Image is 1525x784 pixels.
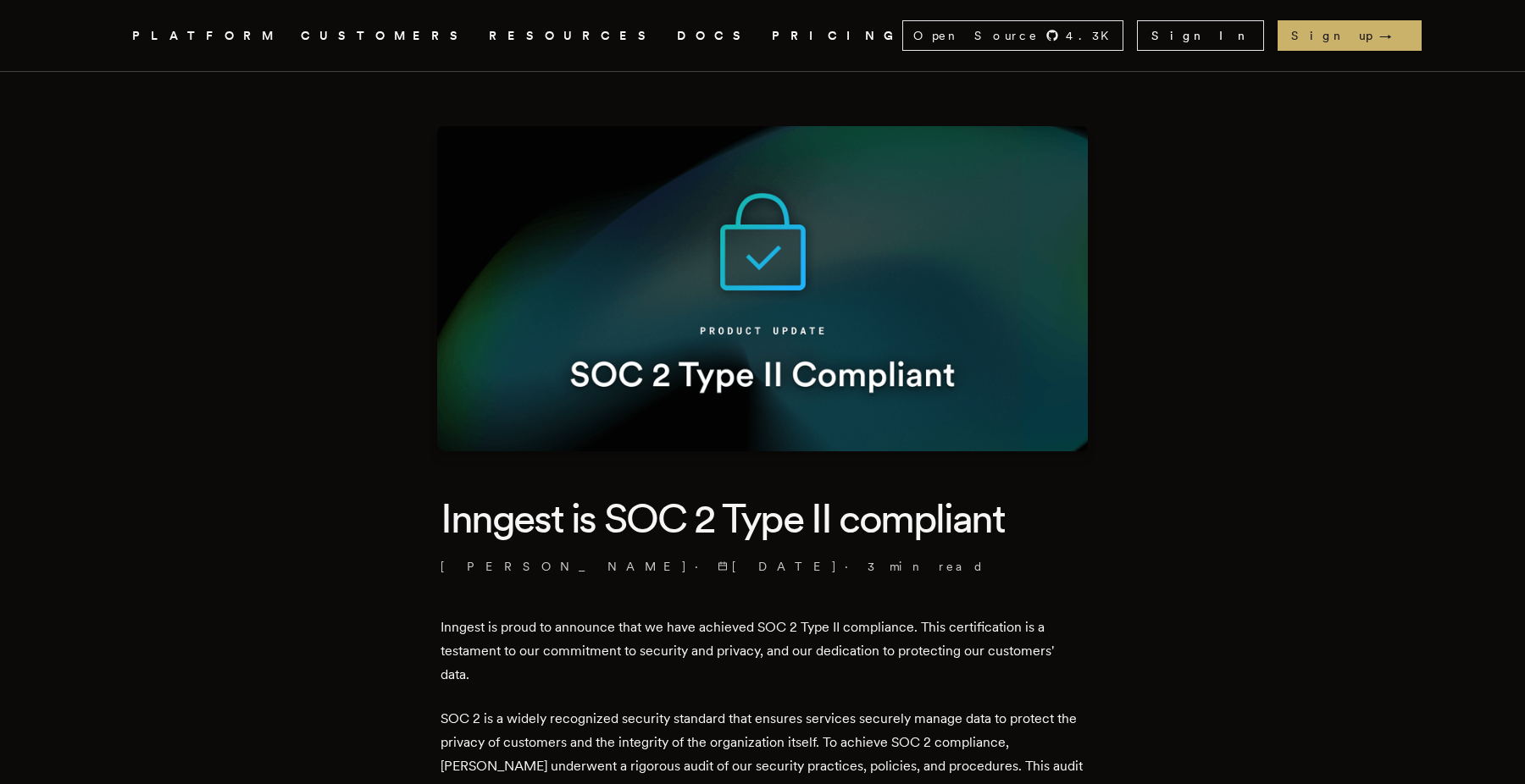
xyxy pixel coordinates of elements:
[489,25,657,47] button: RESOURCES
[1278,20,1422,51] a: Sign up
[1137,20,1264,51] a: Sign In
[1379,27,1408,44] span: →
[1066,27,1119,44] span: 4.3 K
[132,25,280,47] button: PLATFORM
[441,558,1084,575] p: · ·
[868,558,984,575] span: 3 min read
[441,492,1084,544] h1: Inngest is SOC 2 Type II compliant
[718,558,838,575] span: [DATE]
[441,616,1084,687] p: Inngest is proud to announce that we have achieved SOC 2 Type II compliance. This certification i...
[772,25,902,47] a: PRICING
[677,25,751,47] a: DOCS
[437,126,1088,451] img: Featured image for Inngest is SOC 2 Type II compliant blog post
[441,558,688,575] a: [PERSON_NAME]
[301,25,469,47] a: CUSTOMERS
[913,27,1039,44] span: Open Source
